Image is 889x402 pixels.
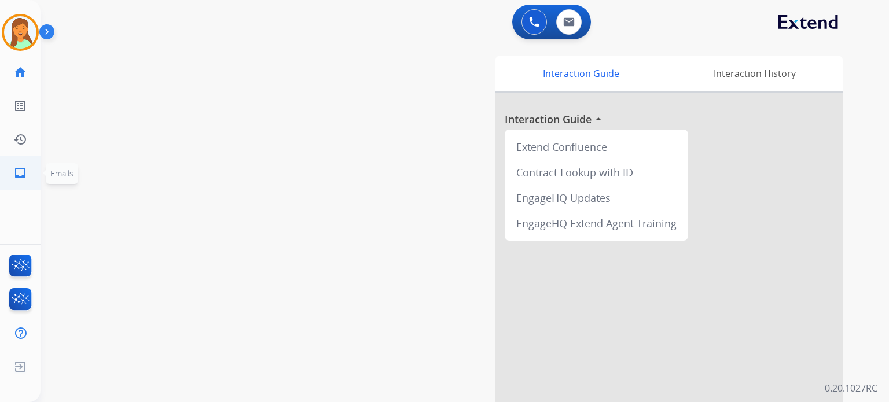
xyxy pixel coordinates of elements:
[509,160,684,185] div: Contract Lookup with ID
[13,99,27,113] mat-icon: list_alt
[509,134,684,160] div: Extend Confluence
[4,16,36,49] img: avatar
[509,185,684,211] div: EngageHQ Updates
[50,168,74,179] span: Emails
[666,56,843,91] div: Interaction History
[825,381,877,395] p: 0.20.1027RC
[13,166,27,180] mat-icon: inbox
[495,56,666,91] div: Interaction Guide
[13,132,27,146] mat-icon: history
[13,65,27,79] mat-icon: home
[509,211,684,236] div: EngageHQ Extend Agent Training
